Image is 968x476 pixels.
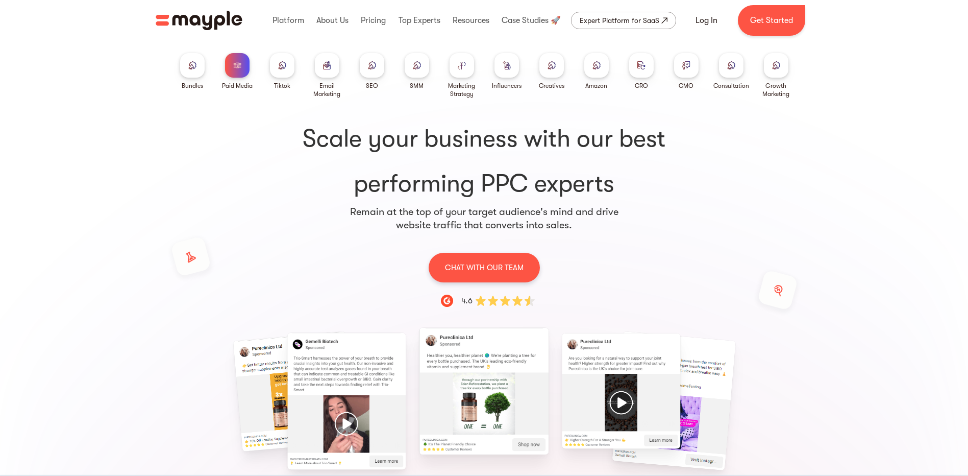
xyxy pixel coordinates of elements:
div: About Us [314,4,351,37]
a: Email Marketing [309,53,345,98]
div: 3 / 15 [565,336,678,446]
a: SMM [405,53,429,90]
div: Influencers [492,82,522,90]
a: Amazon [584,53,609,90]
h1: performing PPC experts [174,123,795,200]
a: CMO [674,53,699,90]
div: Paid Media [222,82,253,90]
a: Consultation [713,53,749,90]
a: home [156,11,242,30]
a: Paid Media [222,53,253,90]
div: Expert Platform for SaaS [580,14,659,27]
div: 1 / 15 [290,336,403,466]
div: Resources [450,4,492,37]
iframe: Chat Widget [917,427,968,476]
a: Growth Marketing [758,53,795,98]
span: Scale your business with our best [174,123,795,155]
a: CHAT WITH OUR TEAM [429,252,540,282]
a: SEO [360,53,384,90]
a: Creatives [539,53,564,90]
a: Bundles [180,53,205,90]
a: Expert Platform for SaaS [571,12,676,29]
div: 4 / 15 [702,336,815,466]
div: 4.6 [461,295,473,307]
div: SMM [410,82,424,90]
a: Get Started [738,5,805,36]
div: Marketing Strategy [443,82,480,98]
p: Remain at the top of your target audience's mind and drive website traffic that converts into sales. [350,205,619,232]
a: Marketing Strategy [443,53,480,98]
div: CMO [679,82,693,90]
div: 15 / 15 [153,336,266,447]
div: Tiktok [274,82,290,90]
div: SEO [366,82,378,90]
div: Platform [270,4,307,37]
div: Bundles [182,82,203,90]
div: Growth Marketing [758,82,795,98]
div: Consultation [713,82,749,90]
div: 2 / 15 [428,336,540,446]
p: CHAT WITH OUR TEAM [445,261,524,274]
a: Log In [683,8,730,33]
a: Tiktok [270,53,294,90]
a: Influencers [492,53,522,90]
div: Pricing [358,4,388,37]
div: CRO [635,82,648,90]
div: Top Experts [396,4,443,37]
div: Email Marketing [309,82,345,98]
div: Amazon [585,82,607,90]
a: CRO [629,53,654,90]
div: Creatives [539,82,564,90]
img: Mayple logo [156,11,242,30]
